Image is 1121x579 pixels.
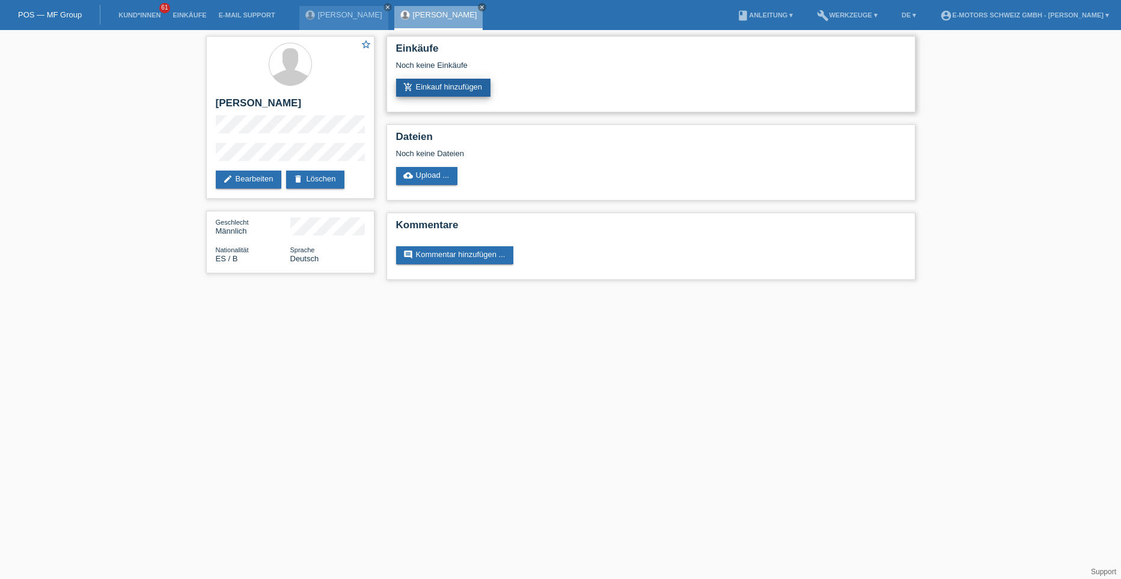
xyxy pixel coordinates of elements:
a: buildWerkzeuge ▾ [811,11,884,19]
a: Kund*innen [112,11,166,19]
i: comment [403,250,413,259]
a: add_shopping_cartEinkauf hinzufügen [396,79,491,97]
a: [PERSON_NAME] [318,10,382,19]
div: Noch keine Dateien [396,149,763,158]
span: Geschlecht [216,219,249,226]
i: star_border [361,39,371,50]
a: Einkäufe [166,11,212,19]
a: deleteLöschen [286,171,344,189]
span: 61 [159,3,170,13]
div: Männlich [216,217,290,235]
span: Spanien / B / 02.09.2014 [216,254,238,263]
a: commentKommentar hinzufügen ... [396,246,514,264]
a: close [383,3,392,11]
h2: [PERSON_NAME] [216,97,365,115]
a: E-Mail Support [213,11,281,19]
i: account_circle [940,10,952,22]
a: star_border [361,39,371,52]
i: delete [293,174,303,184]
span: Nationalität [216,246,249,253]
i: build [817,10,829,22]
a: bookAnleitung ▾ [731,11,799,19]
a: [PERSON_NAME] [413,10,477,19]
i: edit [223,174,233,184]
a: cloud_uploadUpload ... [396,167,458,185]
i: cloud_upload [403,171,413,180]
div: Noch keine Einkäufe [396,61,906,79]
h2: Einkäufe [396,43,906,61]
a: Support [1091,568,1116,576]
a: close [478,3,486,11]
i: close [479,4,485,10]
i: close [385,4,391,10]
h2: Kommentare [396,219,906,237]
h2: Dateien [396,131,906,149]
span: Deutsch [290,254,319,263]
a: editBearbeiten [216,171,282,189]
span: Sprache [290,246,315,253]
a: POS — MF Group [18,10,82,19]
a: DE ▾ [896,11,922,19]
i: add_shopping_cart [403,82,413,92]
i: book [737,10,749,22]
a: account_circleE-Motors Schweiz GmbH - [PERSON_NAME] ▾ [934,11,1115,19]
